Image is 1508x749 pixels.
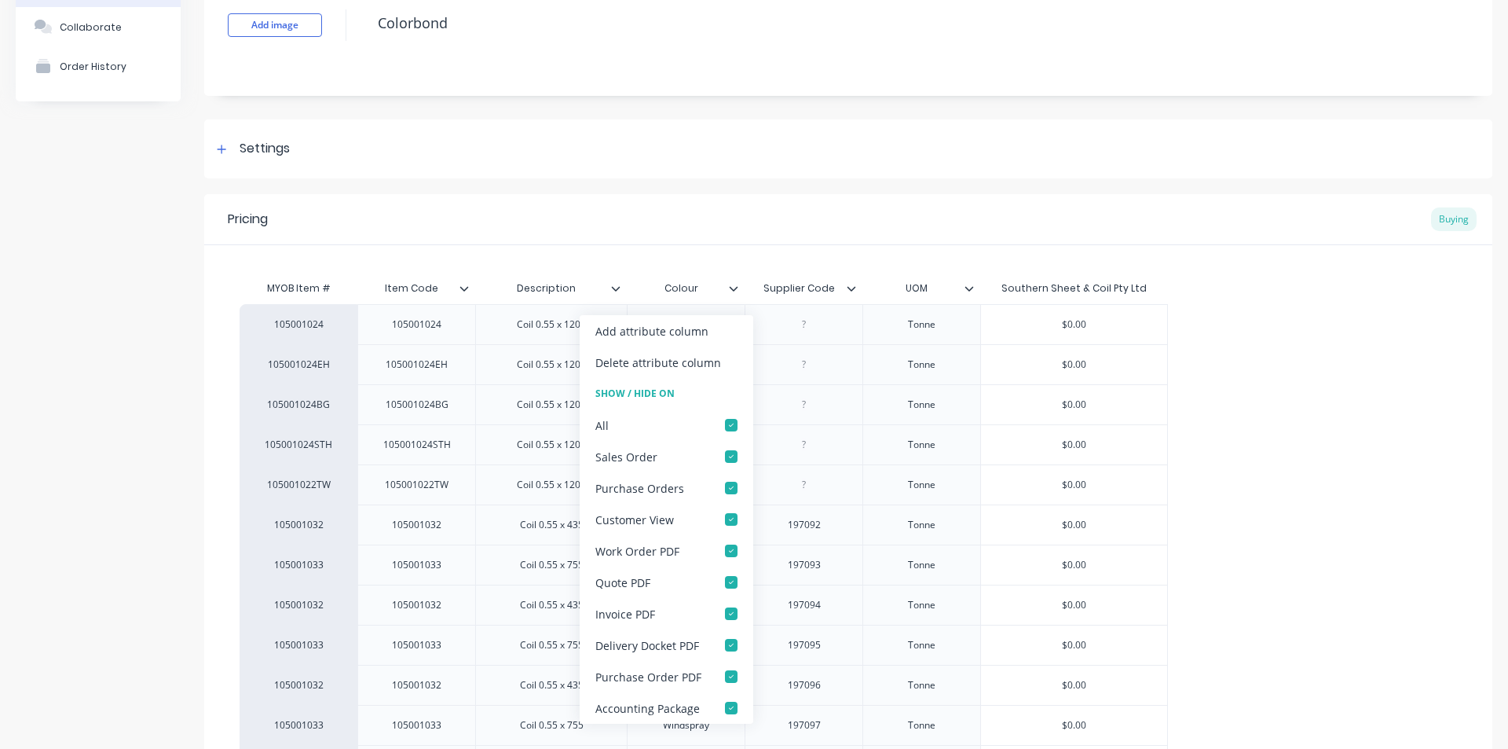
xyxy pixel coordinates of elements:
div: Sales Order [595,449,657,465]
div: 105001033105001033Coil 0.55 x 755Surfmist197095Tonne$0.00 [240,625,1168,665]
div: Show / Hide On [580,378,753,409]
div: Tonne [883,555,961,575]
div: Add attribute column [595,323,708,340]
div: $0.00 [981,626,1167,665]
div: Accounting Package [595,700,700,717]
div: UOM [862,269,971,308]
div: 105001032 [255,598,342,612]
div: Tonne [883,515,961,535]
div: Coil 0.55 x 435 [507,675,596,696]
div: 105001024EH105001024EHCoil 0.55 x 1200Evening HazeTonne$0.00 [240,344,1168,384]
div: 197093 [765,555,844,575]
div: 105001033105001033Coil 0.55 x 755Windspray197097Tonne$0.00 [240,705,1168,745]
div: 105001022TW [255,478,342,492]
div: Order History [60,61,126,72]
div: Colour [627,269,735,308]
div: Purchase Orders [595,480,684,497]
div: Coil 0.55 x 1200 [504,475,598,495]
div: All [595,417,609,434]
div: $0.00 [981,385,1167,424]
div: Tonne [883,475,961,495]
div: UOM [862,273,980,304]
div: MYOB Item # [240,273,357,304]
div: Tonne [883,595,961,615]
div: Tonne [883,635,961,655]
div: Coil 0.55 x 755 [507,555,596,575]
div: Purchase Order PDF [595,669,701,685]
div: Tonne [883,435,961,455]
div: $0.00 [981,345,1167,384]
div: $0.00 [981,666,1167,705]
div: Supplier Code [745,273,862,304]
div: Coil 0.55 x 1200 [504,395,598,415]
div: Tonne [883,675,961,696]
div: Invoice PDF [595,606,655,622]
div: Delete attribute column [595,354,721,371]
div: Tonne [883,715,961,736]
div: Coil 0.55 x 1200 [504,354,598,375]
div: Item Code [357,273,475,304]
div: 105001033 [255,638,342,652]
div: 105001024EH [373,354,460,375]
div: Description [475,269,617,308]
div: $0.00 [981,305,1167,344]
div: 105001032105001032Coil 0.55 x 435Surfmist197094Tonne$0.00 [240,585,1168,625]
button: Add image [228,13,322,37]
div: 105001032105001032Coil 0.55 x 435Monument197092Tonne$0.00 [240,505,1168,545]
div: 197094 [765,595,844,615]
div: 105001024 [255,318,342,332]
div: Windspray [647,715,726,736]
div: Customer View [595,512,674,528]
div: Coil 0.55 x 755 [507,715,596,736]
div: $0.00 [981,586,1167,625]
div: 105001033 [378,555,456,575]
div: Supplier Code [745,269,853,308]
div: 105001024BG [373,395,461,415]
div: Tonne [883,354,961,375]
textarea: Colorbond [370,5,1363,42]
div: 197096 [765,675,844,696]
div: 105001032 [378,515,456,535]
div: 105001033 [378,715,456,736]
div: Coil 0.55 x 435 [507,515,596,535]
div: Item Code [357,269,466,308]
div: $0.00 [981,465,1167,505]
div: 105001033 [378,635,456,655]
div: 197092 [765,515,844,535]
div: $0.00 [981,505,1167,545]
div: $0.00 [981,545,1167,585]
div: 105001032105001032Coil 0.55 x 435Windspray197096Tonne$0.00 [240,665,1168,705]
div: 105001032 [378,675,456,696]
div: Quote PDF [595,575,650,591]
div: 105001024105001024Coil 0.55 x 1200Tonne$0.00 [240,304,1168,344]
div: 105001033 [255,558,342,572]
div: Collaborate [60,21,122,33]
div: Description [475,273,627,304]
div: 105001022TW105001022TWCoil 0.55 x 1200Thredbo WhiteTonne$0.00 [240,464,1168,505]
div: 105001033105001033Coil 0.55 x 755Monument197093Tonne$0.00 [240,545,1168,585]
div: Tonne [883,395,961,415]
div: $0.00 [981,425,1167,464]
div: Buying [1431,207,1477,231]
div: Coil 0.55 x 755 [507,635,596,655]
div: Settings [240,139,290,159]
div: 105001033 [255,718,342,732]
div: Coil 0.55 x 1200 [504,435,598,455]
button: Collaborate [16,7,181,46]
div: Delivery Docket PDF [595,637,699,654]
button: Order History [16,46,181,86]
div: Southern Sheet & Coil Pty Ltd [1001,281,1147,296]
div: 105001022TW [372,475,461,495]
div: 105001024 [378,314,456,335]
div: 105001024BG [255,398,342,412]
div: 197097 [765,715,844,736]
div: 105001024STH105001024STHCoil 0.55 x 1200SoutherlyTonne$0.00 [240,424,1168,464]
div: 105001024BG105001024BGCoil 0.55 x 1200BluegumTonne$0.00 [240,384,1168,424]
div: 105001024EH [255,358,342,372]
div: 105001024STH [255,438,342,452]
div: 105001032 [255,678,342,692]
div: Pricing [228,210,268,229]
div: $0.00 [981,706,1167,745]
div: 197095 [765,635,844,655]
div: Tonne [883,314,961,335]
